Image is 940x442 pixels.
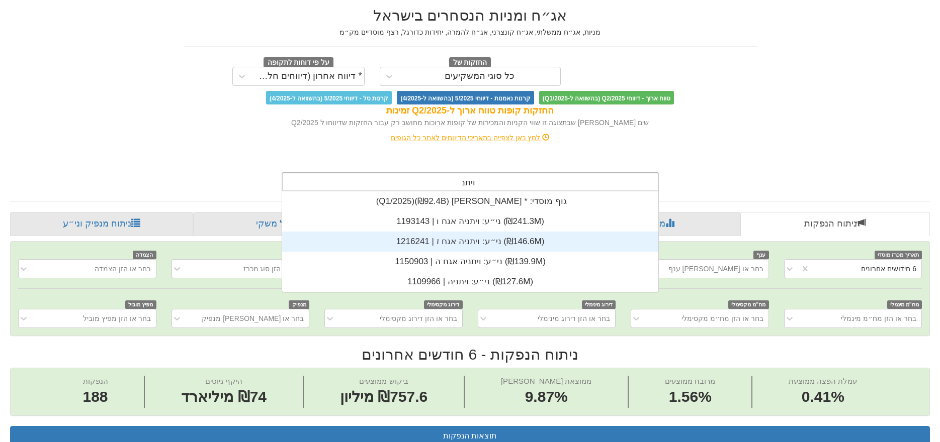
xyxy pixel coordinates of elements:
font: קרנות נאמנות - דיווחי 5/2025 (בהשוואה ל-4/2025) [400,94,530,101]
font: מח"מ מינמלי [890,301,919,307]
font: הנפקות [83,377,108,385]
font: הצמדה [136,252,153,258]
font: 0.41% [802,388,844,405]
font: קרנות סל - דיווחי 5/2025 (בהשוואה ל-4/2025) [270,94,388,101]
font: בחר או הזן מח״מ מינמלי [841,314,916,322]
font: החזקות קופות טווח ארוך ל-Q2/2025 זמינות [386,105,554,116]
font: בחר או הזן הצמדה [95,265,151,273]
font: 1.56% [669,388,712,405]
a: ניתוח הנפקות [740,212,930,236]
font: מניות, אג״ח ממשלתי, אג״ח קונצרני, אג״ח להמרה, יחידות כדורגל, רצף מוסדיים מק״מ [339,28,601,36]
font: תאריך מכרז מוסדי [878,252,919,258]
font: ניתוח מנפיק וני״ע [63,218,131,229]
a: ניתוח מנפיק וני״ע [10,212,193,236]
font: שים [PERSON_NAME] שבתצוגה זו שווי הקניות והמכירות של קופות ארוכות מחושב רק עבור החזקות שדיווחו ל ... [291,119,649,127]
font: אג״ח ומניות הנסחרים בישראל [373,7,567,24]
font: בחר או [PERSON_NAME] מנפיק [202,314,304,322]
a: פרופיל משקי [193,212,378,236]
font: ניתוח הנפקות - 6 חודשים אחרונים [362,346,578,363]
font: עמלת הפצה ממוצעת [789,377,857,385]
font: בחר או [PERSON_NAME] ענף [668,265,763,273]
font: כל סוגי המשקיעים [445,71,515,81]
font: היקף גיוסים [205,377,242,385]
font: בחר או הזן סוג מכרז [243,265,304,273]
font: דירוג מקסימלי [427,301,459,307]
font: 9.87% [525,388,568,405]
font: מרובח ממוצעים [665,377,715,385]
font: על פי דוחות לתקופה [268,58,329,66]
font: [PERSON_NAME] ממוצאת [501,377,592,385]
font: פרופיל משקי [256,218,305,229]
font: בחר או הזן מפיץ מוביל [83,314,151,322]
font: ₪74 מיליארד [181,388,267,405]
font: תוצאות הנפקות [443,431,497,440]
div: ני״ע: ‏ויתניה אגח ז | 1216241 ‎(₪146.6M)‎ [282,232,658,252]
font: * דיווח אחרון (דיווחים חלקיים) [248,71,362,81]
font: החזקות של [453,58,487,66]
font: מח"מ מקסימלי [731,301,765,307]
font: לחץ כאן לצפייה בתאריכי הדיווחים לאחר כל הגופים [391,134,540,142]
font: דירוג מינימלי [585,301,613,307]
font: ₪757.6 מיליון [340,388,428,405]
font: בחר או הזן דירוג מקסימלי [380,314,457,322]
div: רֶשֶׁת [282,191,658,292]
font: 188 [83,388,108,405]
font: מפיץ מוביל [128,301,153,307]
font: ניתוח הנפקות [804,218,857,229]
div: ני״ע: ‏ויתניה אגח ו | 1193143 ‎(₪241.3M)‎ [282,211,658,232]
font: בחר או הזן דירוג מינימלי [538,314,610,322]
font: טווח ארוך - דיווחי Q2/2025 (בהשוואה ל-Q1/2025) [543,94,670,101]
font: גוף מוסדי: * ‏[PERSON_NAME] ‏(₪92.4B)‎ (Q1/2025) [373,196,566,206]
font: ענף [756,252,765,258]
font: 6 חידושים אחרונים [861,265,916,273]
font: מנפיק [292,301,306,307]
div: ני״ע: ‏ויתניה | 1109966 ‎(₪127.6M)‎ [282,272,658,292]
font: ביקוש ממוצעים [359,377,408,385]
font: בחר או הזן מח״מ מקסימלי [681,314,763,322]
div: ני״ע: ‏ויתניה אגח ה | 1150903 ‎(₪139.9M)‎ [282,252,658,272]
